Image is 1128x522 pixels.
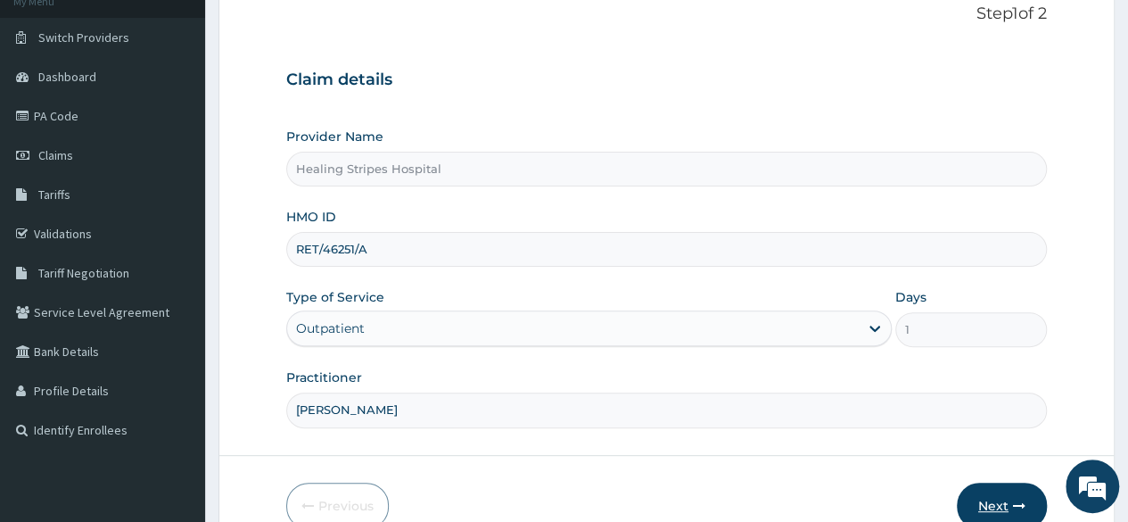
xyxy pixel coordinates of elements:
span: Dashboard [38,69,96,85]
span: Tariffs [38,186,70,203]
label: Provider Name [286,128,383,145]
textarea: Type your message and hit 'Enter' [9,339,340,402]
p: Step 1 of 2 [286,4,1047,24]
span: Tariff Negotiation [38,265,129,281]
input: Enter Name [286,393,1047,427]
h3: Claim details [286,70,1047,90]
span: We're online! [103,151,246,331]
label: Type of Service [286,288,384,306]
img: d_794563401_company_1708531726252_794563401 [33,89,72,134]
label: Practitioner [286,369,362,386]
div: Minimize live chat window [292,9,335,52]
div: Chat with us now [93,100,300,123]
label: Days [895,288,926,306]
span: Claims [38,147,73,163]
span: Switch Providers [38,29,129,46]
label: HMO ID [286,208,336,226]
div: Outpatient [296,319,365,337]
input: Enter HMO ID [286,232,1047,267]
